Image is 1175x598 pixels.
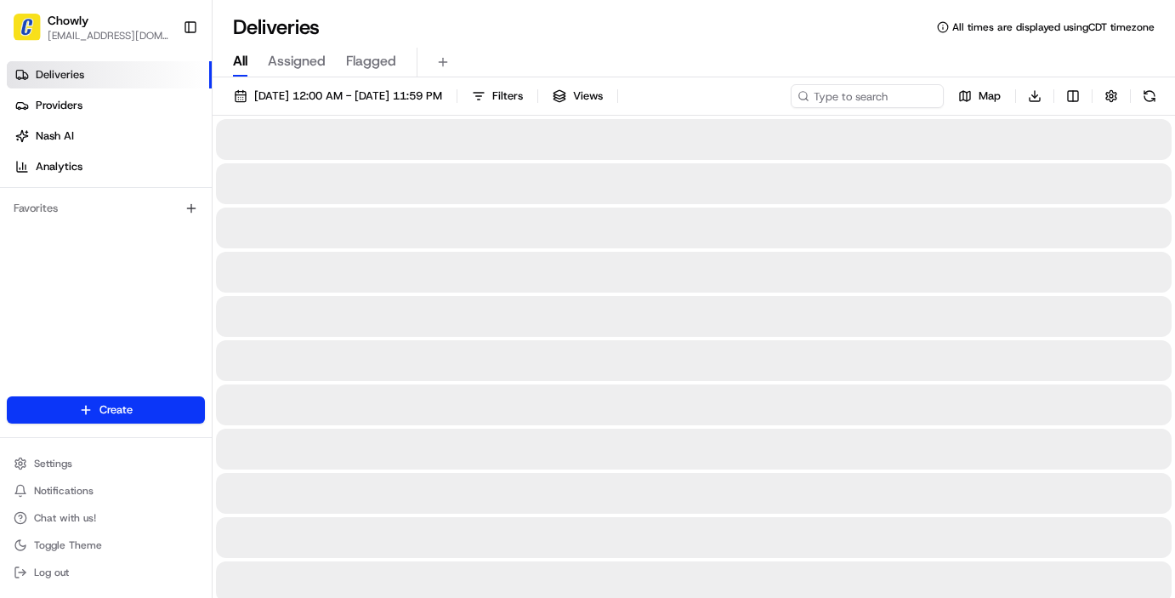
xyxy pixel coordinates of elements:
button: Map [951,84,1008,108]
a: Deliveries [7,61,212,88]
button: Chat with us! [7,506,205,530]
span: All times are displayed using CDT timezone [952,20,1155,34]
span: Settings [34,457,72,470]
input: Type to search [791,84,944,108]
span: Flagged [346,51,396,71]
button: Views [545,84,610,108]
span: Filters [492,88,523,104]
span: Chat with us! [34,511,96,525]
span: Notifications [34,484,94,498]
button: Notifications [7,479,205,503]
button: Log out [7,561,205,584]
span: Log out [34,566,69,579]
button: Refresh [1138,84,1161,108]
span: Create [99,402,133,418]
button: [DATE] 12:00 AM - [DATE] 11:59 PM [226,84,450,108]
span: Providers [36,98,82,113]
button: Filters [464,84,531,108]
span: Toggle Theme [34,538,102,552]
button: Settings [7,452,205,476]
span: [DATE] 12:00 AM - [DATE] 11:59 PM [254,88,442,104]
button: Create [7,396,205,424]
img: Chowly [14,14,41,41]
button: [EMAIL_ADDRESS][DOMAIN_NAME] [48,29,169,43]
span: All [233,51,247,71]
button: Chowly [48,12,88,29]
h1: Deliveries [233,14,320,41]
span: Assigned [268,51,326,71]
a: Providers [7,92,212,119]
a: Analytics [7,153,212,180]
span: Deliveries [36,67,84,83]
span: Nash AI [36,128,74,144]
div: Favorites [7,195,205,222]
span: Analytics [36,159,82,174]
button: Toggle Theme [7,533,205,557]
span: Map [979,88,1001,104]
a: Nash AI [7,122,212,150]
span: Views [573,88,603,104]
button: ChowlyChowly[EMAIL_ADDRESS][DOMAIN_NAME] [7,7,176,48]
